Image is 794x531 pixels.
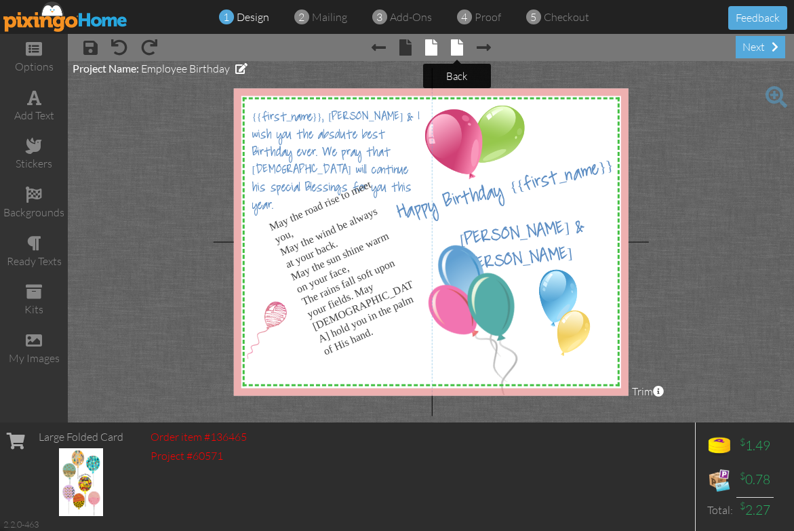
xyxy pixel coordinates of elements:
[530,9,536,25] span: 5
[632,384,664,399] span: Trim
[446,70,467,83] tip-tip: back
[141,62,230,75] span: Employee Birthday
[237,10,269,24] span: design
[376,9,382,25] span: 3
[59,448,102,516] img: 130948-1-1745827235700-b378ecdd47c6a59a-qa.jpg
[736,429,774,463] td: 1.49
[3,1,128,32] img: pixingo logo
[73,62,139,75] span: Project Name:
[223,9,229,25] span: 1
[736,497,774,523] td: 2.27
[390,10,432,24] span: add-ons
[736,36,785,58] div: next
[706,433,733,460] img: points-icon.png
[544,10,589,24] span: checkout
[39,429,123,445] div: Large Folded Card
[3,518,39,530] div: 2.2.0-463
[706,467,733,494] img: expense-icon.png
[740,470,745,481] sup: $
[702,497,736,523] td: Total:
[740,436,745,448] sup: $
[475,10,501,24] span: proof
[151,448,247,464] div: Project #60571
[740,500,745,511] sup: $
[736,463,774,497] td: 0.78
[298,9,304,25] span: 2
[461,9,467,25] span: 4
[312,10,347,24] span: mailing
[728,6,787,30] button: Feedback
[151,429,247,445] div: Order item #136465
